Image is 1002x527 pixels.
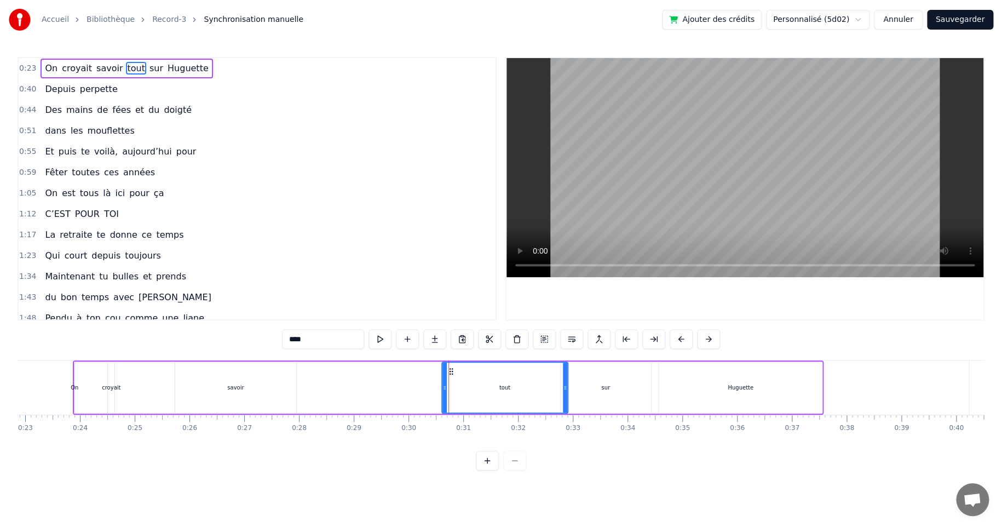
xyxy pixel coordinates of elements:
span: te [80,145,91,158]
span: temps [80,291,110,303]
div: 0:27 [237,424,252,433]
span: 1:12 [19,209,36,220]
div: 0:35 [675,424,690,433]
span: avec [112,291,135,303]
span: mains [65,104,94,116]
span: les [70,124,84,137]
div: Huguette [728,383,753,392]
span: années [122,166,156,179]
span: 1:48 [19,313,36,324]
span: sur [148,62,164,75]
div: 0:36 [730,424,745,433]
span: mouflettes [87,124,136,137]
span: 0:59 [19,167,36,178]
span: 0:23 [19,63,36,74]
span: 0:55 [19,146,36,157]
span: fées [111,104,132,116]
span: à [76,312,83,324]
span: donne [109,228,139,241]
a: Record-3 [152,14,186,25]
span: On [44,187,59,199]
span: tu [98,270,109,283]
div: 0:24 [73,424,88,433]
span: et [134,104,145,116]
span: savoir [95,62,124,75]
div: 0:23 [18,424,33,433]
span: Depuis [44,83,76,95]
button: Annuler [874,10,922,30]
span: là [102,187,112,199]
span: et [142,270,153,283]
span: ce [141,228,153,241]
span: est [61,187,76,199]
span: cou [104,312,122,324]
span: Synchronisation manuelle [204,14,303,25]
span: Des [44,104,63,116]
span: Pendu [44,312,73,324]
div: 0:29 [347,424,361,433]
span: bulles [112,270,140,283]
div: sur [601,383,610,392]
div: 0:30 [401,424,416,433]
span: 1:23 [19,250,36,261]
span: TOI [103,208,120,220]
span: bon [60,291,78,303]
span: Qui [44,249,61,262]
span: 0:51 [19,125,36,136]
span: perpette [79,83,119,95]
span: ici [114,187,126,199]
span: toutes [71,166,101,179]
div: tout [499,383,510,392]
div: savoir [227,383,244,392]
span: comme [124,312,159,324]
span: du [147,104,160,116]
img: youka [9,9,31,31]
span: 1:17 [19,230,36,240]
span: Huguette [166,62,210,75]
span: retraite [59,228,93,241]
button: Sauvegarder [927,10,993,30]
div: 0:33 [566,424,580,433]
span: de [96,104,109,116]
span: ton [85,312,102,324]
span: La [44,228,56,241]
span: C’EST [44,208,71,220]
span: pour [128,187,151,199]
span: ces [103,166,120,179]
div: 0:31 [456,424,471,433]
a: Accueil [42,14,69,25]
div: 0:37 [785,424,799,433]
span: du [44,291,57,303]
div: 0:28 [292,424,307,433]
span: depuis [90,249,122,262]
span: [PERSON_NAME] [137,291,212,303]
div: 0:40 [949,424,964,433]
button: Ajouter des crédits [662,10,762,30]
span: aujourd’hui [121,145,173,158]
span: croyait [61,62,93,75]
span: tous [79,187,100,199]
div: On [71,383,78,392]
div: 0:25 [128,424,142,433]
span: tout [126,62,146,75]
span: Maintenant [44,270,96,283]
span: une [161,312,180,324]
span: 1:34 [19,271,36,282]
div: 0:39 [894,424,909,433]
div: croyait [102,383,120,392]
div: 0:38 [839,424,854,433]
span: 1:05 [19,188,36,199]
nav: breadcrumb [42,14,303,25]
a: Bibliothèque [87,14,135,25]
span: 0:44 [19,105,36,116]
span: POUR [74,208,101,220]
span: 0:40 [19,84,36,95]
span: doigté [163,104,193,116]
div: 0:26 [182,424,197,433]
span: court [64,249,89,262]
span: puis [57,145,78,158]
span: Et [44,145,55,158]
span: pour [175,145,198,158]
a: Ouvrir le chat [956,483,989,516]
span: voilà, [93,145,119,158]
